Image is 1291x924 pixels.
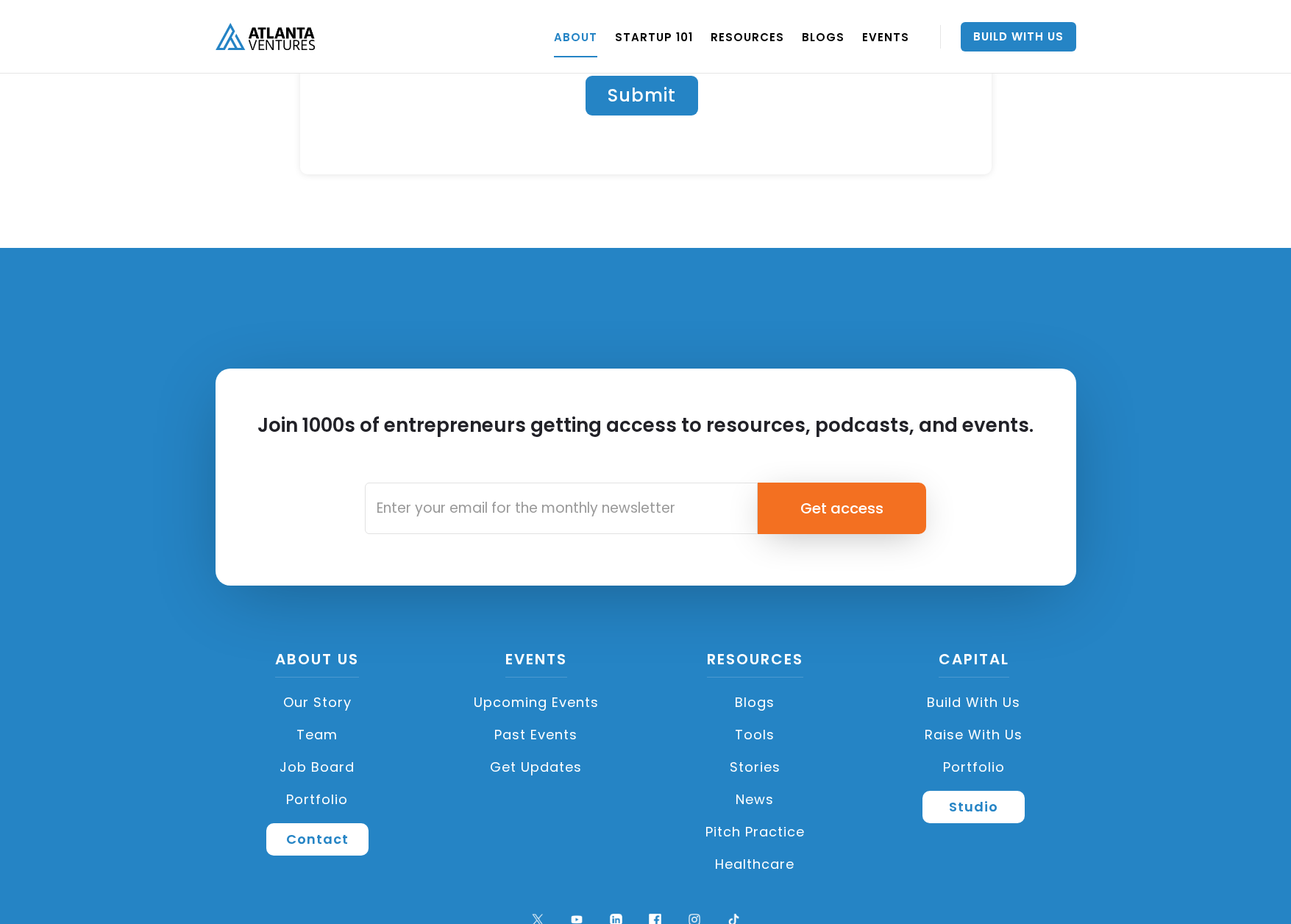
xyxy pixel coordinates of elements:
a: News [653,783,858,816]
a: Studio [922,791,1025,823]
a: Past Events [434,719,639,751]
a: CAPITAL [939,649,1009,678]
a: Team [216,719,420,751]
form: Email Form [365,483,926,534]
a: Portfolio [872,751,1076,783]
input: Submit [586,76,698,115]
a: Build with us [872,686,1076,719]
a: Healthcare [653,848,858,881]
a: RESOURCES [711,16,784,57]
input: Get access [758,483,926,534]
a: Blogs [653,686,858,719]
a: Build With Us [961,22,1076,51]
a: Contact [266,823,369,856]
a: Tools [653,719,858,751]
a: Pitch Practice [653,816,858,848]
a: Get Updates [434,751,639,783]
a: Our Story [216,686,420,719]
a: Resources [707,649,803,678]
a: Portfolio [216,783,420,816]
a: Job Board [216,751,420,783]
a: ABOUT [554,16,597,57]
a: Raise with Us [872,719,1076,751]
a: Events [505,649,567,678]
a: About US [275,649,359,678]
a: Upcoming Events [434,686,639,719]
input: Enter your email for the monthly newsletter [365,483,758,534]
h2: Join 1000s of entrepreneurs getting access to resources, podcasts, and events. [257,413,1034,464]
a: BLOGS [802,16,844,57]
a: Startup 101 [615,16,693,57]
a: Stories [653,751,858,783]
a: EVENTS [862,16,909,57]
